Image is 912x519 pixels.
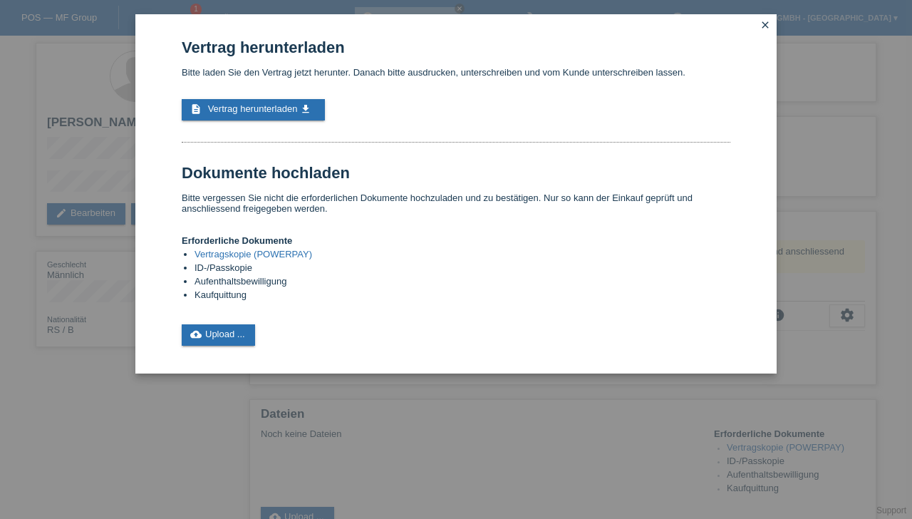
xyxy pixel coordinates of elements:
[182,192,730,214] p: Bitte vergessen Sie nicht die erforderlichen Dokumente hochzuladen und zu bestätigen. Nur so kann...
[182,164,730,182] h1: Dokumente hochladen
[182,67,730,78] p: Bitte laden Sie den Vertrag jetzt herunter. Danach bitte ausdrucken, unterschreiben und vom Kunde...
[195,276,730,289] li: Aufenthaltsbewilligung
[760,19,771,31] i: close
[190,103,202,115] i: description
[195,262,730,276] li: ID-/Passkopie
[208,103,298,114] span: Vertrag herunterladen
[182,38,730,56] h1: Vertrag herunterladen
[756,18,774,34] a: close
[300,103,311,115] i: get_app
[195,289,730,303] li: Kaufquittung
[182,324,255,346] a: cloud_uploadUpload ...
[182,99,325,120] a: description Vertrag herunterladen get_app
[190,329,202,340] i: cloud_upload
[195,249,312,259] a: Vertragskopie (POWERPAY)
[182,235,730,246] h4: Erforderliche Dokumente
